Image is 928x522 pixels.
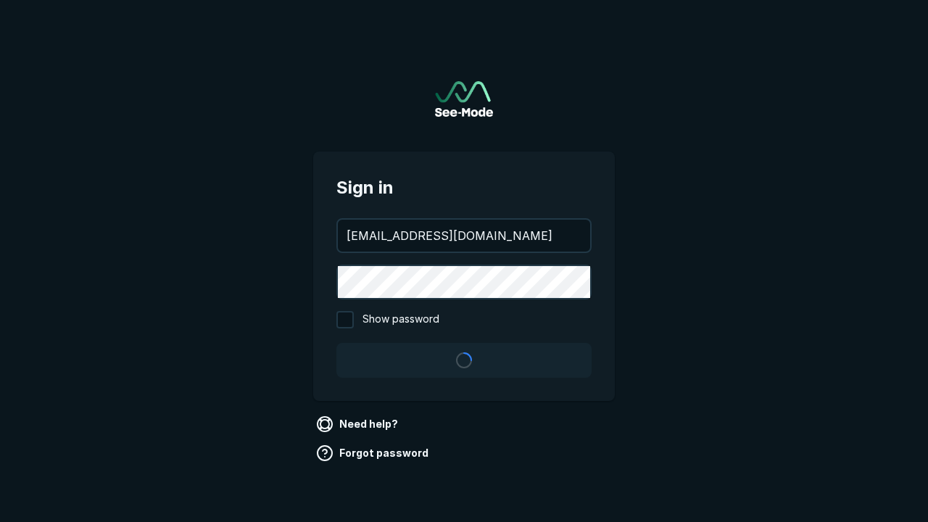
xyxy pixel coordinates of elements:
span: Show password [362,311,439,328]
a: Need help? [313,413,404,436]
a: Go to sign in [435,81,493,117]
span: Sign in [336,175,592,201]
input: your@email.com [338,220,590,252]
a: Forgot password [313,442,434,465]
img: See-Mode Logo [435,81,493,117]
